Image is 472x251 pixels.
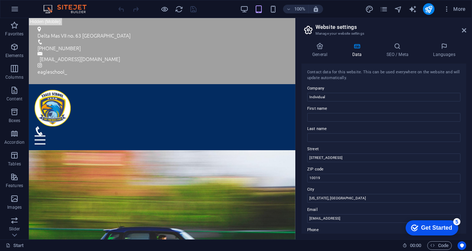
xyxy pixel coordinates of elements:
[175,5,184,13] button: reload
[283,5,309,13] button: 100%
[313,6,319,12] i: On resize automatically adjust zoom level to fit chosen device.
[21,8,52,14] div: Get Started
[8,161,21,167] p: Tables
[9,118,21,124] p: Boxes
[5,31,23,37] p: Favorites
[9,226,20,232] p: Slider
[424,5,433,13] i: Publish
[307,104,460,113] label: First name
[316,30,452,37] h3: Manage your website settings
[307,185,460,194] label: City
[307,226,460,234] label: Phone
[316,24,466,30] h2: Website settings
[443,5,466,13] span: More
[307,205,460,214] label: Email
[307,145,460,153] label: Street
[301,43,341,58] h4: General
[5,74,23,80] p: Columns
[41,5,96,13] img: Editor Logo
[6,183,23,189] p: Features
[410,241,421,250] span: 00 00
[307,125,460,133] label: Last name
[307,69,460,81] div: Contact data for this website. This can be used everywhere on the website and will update automat...
[409,5,417,13] button: text_generator
[160,5,169,13] button: Click here to leave preview mode and continue editing
[4,139,25,145] p: Accordion
[6,4,58,19] div: Get Started 5 items remaining, 0% complete
[458,241,466,250] button: Usercentrics
[380,5,388,13] button: pages
[6,96,22,102] p: Content
[415,243,416,248] span: :
[307,165,460,174] label: ZIP code
[341,43,375,58] h4: Data
[427,241,452,250] button: Code
[5,53,24,59] p: Elements
[175,5,184,13] i: Reload page
[365,5,374,13] button: design
[422,43,466,58] h4: Languages
[402,241,422,250] h6: Session time
[440,3,469,15] button: More
[53,1,61,9] div: 5
[394,5,403,13] button: navigator
[6,241,24,250] a: Click to cancel selection. Double-click to open Pages
[423,3,434,15] button: publish
[294,5,305,13] h6: 100%
[307,84,460,93] label: Company
[7,204,22,210] p: Images
[375,43,422,58] h4: SEO / Meta
[431,241,449,250] span: Code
